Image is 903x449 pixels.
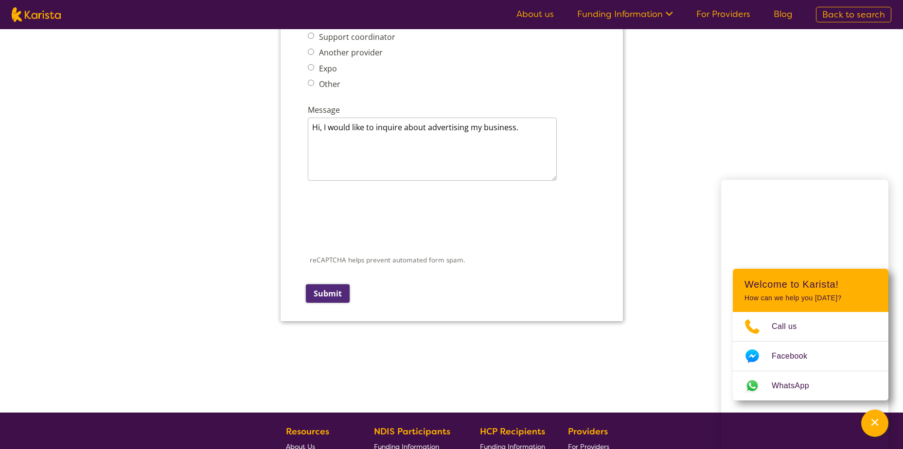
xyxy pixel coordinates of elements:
label: Nursing services [39,437,103,448]
label: Exercise physiology [39,375,114,385]
label: Business Type [31,252,131,266]
b: HCP Recipients [480,426,545,437]
label: Behaviour support [39,311,111,322]
a: Back to search [816,7,891,22]
label: ABN [31,73,55,87]
label: Home Care Package [39,390,116,401]
b: NDIS Participants [374,426,450,437]
input: ABN [31,87,208,107]
label: Number of existing clients [31,207,135,221]
a: Blog [774,8,793,20]
label: Domestic and home help [39,359,135,369]
a: For Providers [696,8,750,20]
label: What services do you provide? (Choose all that apply) [31,296,229,310]
label: Head Office Location [31,162,131,176]
a: Funding Information [577,8,673,20]
label: Company details [27,8,129,19]
b: Providers [568,426,608,437]
b: Resources [286,426,329,437]
span: Back to search [822,9,885,20]
select: Head Office Location [31,176,208,196]
iframe: Chat Window [721,180,888,449]
label: NDIS Plan management [39,406,129,416]
label: Counselling [39,328,85,338]
label: Dietitian [39,343,73,354]
a: About us [516,8,554,20]
select: Business Type [31,266,208,285]
label: Business Website [31,118,160,132]
input: Number of existing clients [31,221,208,241]
img: Karista logo [12,7,61,22]
label: Business trading name [31,29,124,43]
input: Business trading name [31,43,319,62]
input: Business Website [31,132,206,151]
label: NDIS Support Coordination [39,422,143,432]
